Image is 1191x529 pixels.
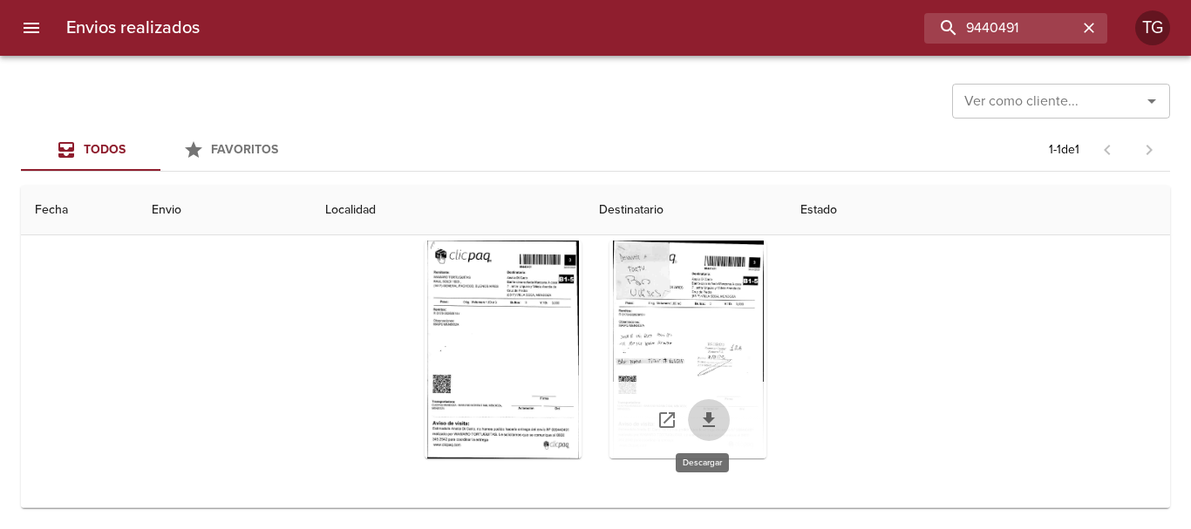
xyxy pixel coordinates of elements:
button: menu [10,7,52,49]
th: Estado [786,186,1170,235]
th: Localidad [311,186,585,235]
span: Todos [84,142,126,157]
button: Abrir [1140,89,1164,113]
div: Tabs Envios [21,129,300,171]
span: Pagina siguiente [1128,129,1170,171]
input: buscar [924,13,1078,44]
h6: Envios realizados [66,14,200,42]
div: TG [1135,10,1170,45]
th: Fecha [21,186,138,235]
span: Pagina anterior [1086,140,1128,158]
th: Destinatario [585,186,786,235]
a: Abrir [646,399,688,441]
div: Abrir información de usuario [1135,10,1170,45]
span: Favoritos [211,142,278,157]
div: Arir imagen [425,241,582,458]
p: 1 - 1 de 1 [1049,141,1079,159]
th: Envio [138,186,311,235]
